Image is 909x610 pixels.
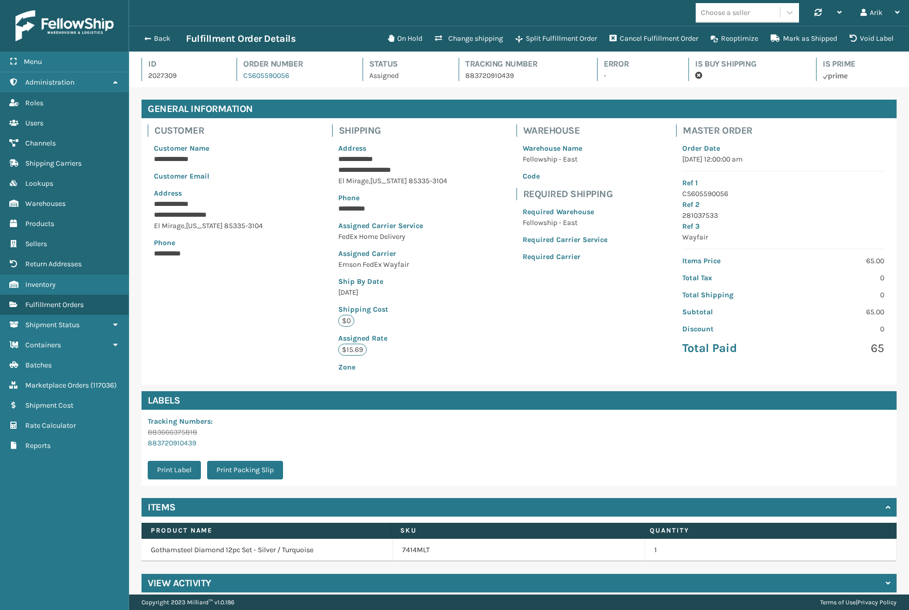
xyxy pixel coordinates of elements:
[338,315,354,327] p: $0
[790,255,884,266] p: 65.00
[790,290,884,300] p: 0
[850,35,857,42] i: VOIDLABEL
[790,341,884,356] p: 65
[25,341,61,349] span: Containers
[523,143,607,154] p: Warehouse Name
[15,10,114,41] img: logo
[148,439,196,447] a: 883720910439
[25,239,47,248] span: Sellers
[402,545,430,555] a: 7414MLT
[465,70,578,81] p: 883720910439
[682,324,777,334] p: Discount
[338,304,447,315] p: Shipping Cost
[25,280,56,289] span: Inventory
[604,70,670,81] p: -
[650,526,880,535] label: Quantity
[682,143,884,154] p: Order Date
[523,171,607,182] p: Code
[224,221,263,230] span: 85335-3104
[435,35,442,42] i: Change shipping
[338,220,447,231] p: Assigned Carrier Service
[186,33,295,45] h3: Fulfillment Order Details
[369,58,440,70] h4: Status
[820,599,856,606] a: Terms of Use
[154,143,263,154] p: Customer Name
[338,192,447,203] p: Phone
[25,219,54,228] span: Products
[790,272,884,283] p: 0
[604,58,670,70] h4: Error
[682,255,777,266] p: Items Price
[523,188,614,200] h4: Required Shipping
[682,178,884,188] p: Ref 1
[711,36,718,43] i: Reoptimize
[184,221,186,230] span: ,
[338,144,366,153] span: Address
[682,210,884,221] p: 281037533
[523,154,607,165] p: Fellowship - East
[25,199,66,208] span: Warehouses
[338,333,447,344] p: Assigned Rate
[682,341,777,356] p: Total Paid
[154,171,263,182] p: Customer Email
[603,28,704,49] button: Cancel Fulfillment Order
[338,231,447,242] p: FedEx Home Delivery
[338,344,367,356] p: $15.69
[25,381,89,390] span: Marketplace Orders
[148,577,211,589] h4: View Activity
[771,35,780,42] i: Mark as Shipped
[25,421,76,430] span: Rate Calculator
[857,599,897,606] a: Privacy Policy
[25,361,52,370] span: Batches
[90,381,117,390] span: ( 117036 )
[820,595,897,610] div: |
[25,159,82,168] span: Shipping Carriers
[843,28,900,49] button: Void Label
[338,287,447,298] p: [DATE]
[25,99,43,107] span: Roles
[682,199,884,210] p: Ref 2
[388,35,394,42] i: On Hold
[429,28,509,49] button: Change shipping
[682,290,777,300] p: Total Shipping
[823,58,897,70] h4: Is Prime
[645,539,897,561] td: 1
[148,70,218,81] p: 2027309
[25,441,51,450] span: Reports
[523,234,607,245] p: Required Carrier Service
[154,189,182,198] span: Address
[338,276,447,287] p: Ship By Date
[382,28,429,49] button: On Hold
[142,539,393,561] td: Gothamsteel Diamond 12pc Set - Silver / Turquoise
[695,58,797,70] h4: Is Buy Shipping
[523,251,607,262] p: Required Carrier
[369,70,440,81] p: Assigned
[682,232,884,243] p: Wayfair
[148,427,289,438] p: 883666375818
[148,58,218,70] h4: Id
[609,35,617,42] i: Cancel Fulfillment Order
[142,100,897,118] h4: General Information
[523,124,614,137] h4: Warehouse
[25,401,73,410] span: Shipment Cost
[339,124,453,137] h4: Shipping
[790,307,884,317] p: 65.00
[682,307,777,317] p: Subtotal
[25,139,56,148] span: Channels
[409,176,447,185] span: 85335-3104
[338,362,447,373] p: Zone
[25,78,74,87] span: Administration
[24,57,42,66] span: Menu
[154,221,184,230] span: El Mirage
[154,124,269,137] h4: Customer
[154,237,263,248] p: Phone
[338,176,369,185] span: El Mirage
[682,188,884,199] p: CS605590056
[704,28,764,49] button: Reoptimize
[682,221,884,232] p: Ref 3
[523,217,607,228] p: Fellowship - East
[701,7,750,18] div: Choose a seller
[186,221,223,230] span: [US_STATE]
[148,461,201,479] button: Print Label
[142,391,897,410] h4: Labels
